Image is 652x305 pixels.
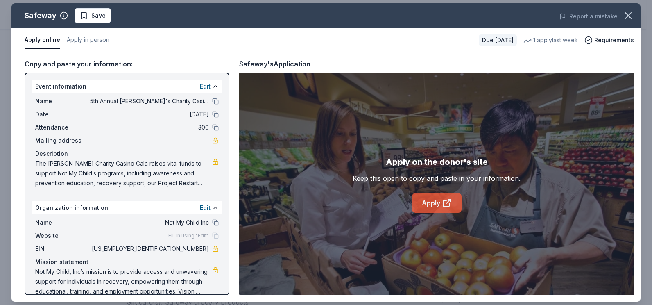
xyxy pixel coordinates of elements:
div: Description [35,149,219,159]
button: Edit [200,203,211,213]
span: Fill in using "Edit" [168,232,209,239]
span: [DATE] [90,109,209,119]
span: Name [35,96,90,106]
span: Website [35,231,90,241]
span: Not My Child Inc [90,218,209,228]
button: Report a mistake [559,11,618,21]
button: Requirements [584,35,634,45]
div: 1 apply last week [523,35,578,45]
button: Edit [200,82,211,91]
span: Save [91,11,106,20]
span: Name [35,218,90,228]
button: Apply online [25,32,60,49]
div: Copy and paste your information: [25,59,229,69]
span: Not My Child, Inc’s mission is to provide access and unwavering support for individuals in recove... [35,267,212,296]
div: Organization information [32,201,222,214]
div: Mission statement [35,257,219,267]
div: Event information [32,80,222,93]
div: Apply on the donor's site [386,155,488,168]
span: EIN [35,244,90,254]
span: 300 [90,123,209,132]
span: Requirements [594,35,634,45]
div: Safeway [25,9,57,22]
button: Save [75,8,111,23]
a: Apply [412,193,462,213]
div: Keep this open to copy and paste in your information. [353,173,521,183]
span: [US_EMPLOYER_IDENTIFICATION_NUMBER] [90,244,209,254]
span: Mailing address [35,136,90,146]
span: 5th Annual [PERSON_NAME]'s Charity Casino Gala [90,96,209,106]
div: Safeway's Application [239,59,310,69]
div: Due [DATE] [479,34,517,46]
span: Attendance [35,123,90,132]
button: Apply in person [67,32,109,49]
span: Date [35,109,90,119]
span: The [PERSON_NAME] Charity Casino Gala raises vital funds to support Not My Child’s programs, incl... [35,159,212,188]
